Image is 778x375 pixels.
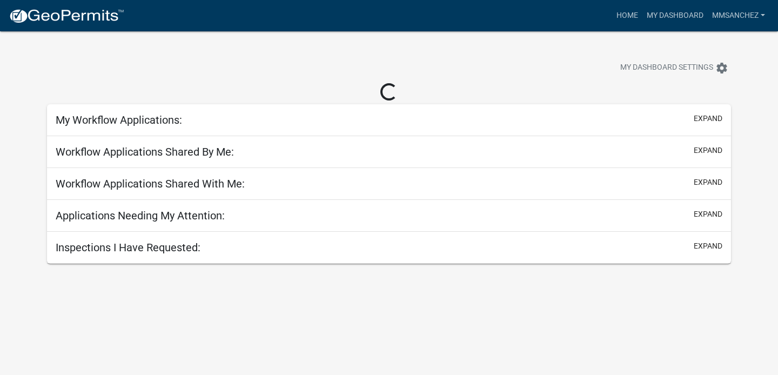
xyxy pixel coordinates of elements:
h5: Workflow Applications Shared By Me: [56,145,234,158]
button: expand [694,113,722,124]
a: My Dashboard [642,5,708,26]
a: Home [612,5,642,26]
a: Mmsanchez [708,5,769,26]
span: My Dashboard Settings [620,62,713,75]
button: expand [694,177,722,188]
i: settings [715,62,728,75]
button: expand [694,240,722,252]
h5: Workflow Applications Shared With Me: [56,177,245,190]
button: expand [694,209,722,220]
h5: My Workflow Applications: [56,113,182,126]
button: My Dashboard Settingssettings [612,57,737,78]
h5: Inspections I Have Requested: [56,241,200,254]
h5: Applications Needing My Attention: [56,209,225,222]
button: expand [694,145,722,156]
